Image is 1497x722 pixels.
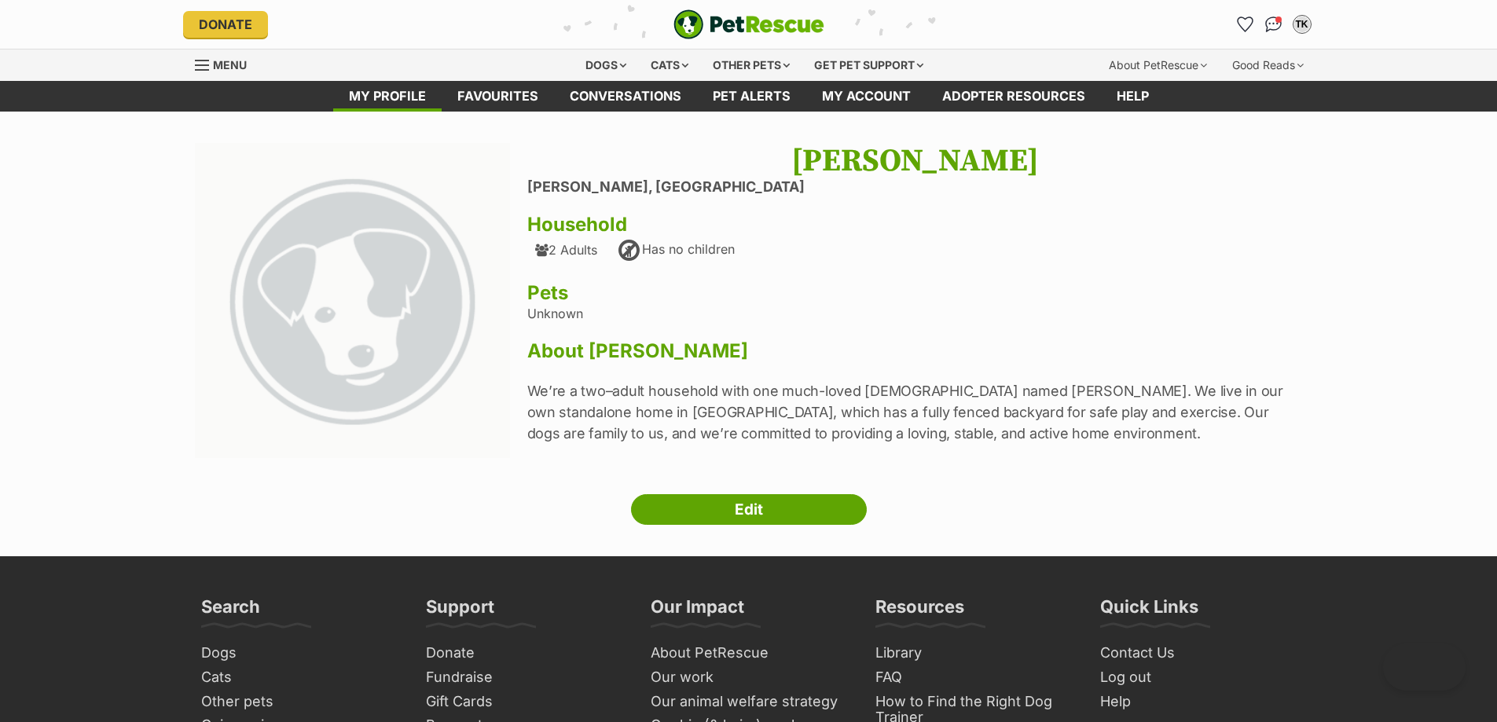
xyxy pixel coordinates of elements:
[673,9,824,39] img: logo-e224e6f780fb5917bec1dbf3a21bbac754714ae5b6737aabdf751b685950b380.svg
[527,380,1303,444] p: We’re a two–adult household with one much-loved [DEMOGRAPHIC_DATA] named [PERSON_NAME]. We live i...
[195,690,404,714] a: Other pets
[644,690,853,714] a: Our animal welfare strategy
[926,81,1101,112] a: Adopter resources
[1221,49,1315,81] div: Good Reads
[527,143,1303,179] h1: [PERSON_NAME]
[644,665,853,690] a: Our work
[806,81,926,112] a: My account
[213,58,247,71] span: Menu
[875,596,964,627] h3: Resources
[527,214,1303,236] h3: Household
[420,690,629,714] a: Gift Cards
[1098,49,1218,81] div: About PetRescue
[527,179,1303,196] li: [PERSON_NAME], [GEOGRAPHIC_DATA]
[673,9,824,39] a: PetRescue
[195,143,511,459] img: large_default-f37c3b2ddc539b7721ffdbd4c88987add89f2ef0fd77a71d0d44a6cf3104916e.png
[1294,16,1310,32] div: TK
[426,596,494,627] h3: Support
[442,81,554,112] a: Favourites
[1290,12,1315,37] button: My account
[1094,690,1303,714] a: Help
[527,143,1303,463] div: Unknown
[1265,16,1282,32] img: chat-41dd97257d64d25036548639549fe6c8038ab92f7586957e7f3b1b290dea8141.svg
[1233,12,1258,37] a: Favourites
[640,49,699,81] div: Cats
[201,596,260,627] h3: Search
[1094,641,1303,665] a: Contact Us
[644,641,853,665] a: About PetRescue
[1383,643,1466,691] iframe: Help Scout Beacon - Open
[1094,665,1303,690] a: Log out
[617,238,735,263] div: Has no children
[697,81,806,112] a: Pet alerts
[1233,12,1315,37] ul: Account quick links
[869,665,1078,690] a: FAQ
[869,641,1078,665] a: Library
[183,11,268,38] a: Donate
[333,81,442,112] a: My profile
[527,282,1303,304] h3: Pets
[527,340,1303,362] h3: About [PERSON_NAME]
[195,665,404,690] a: Cats
[574,49,637,81] div: Dogs
[631,494,867,526] a: Edit
[803,49,934,81] div: Get pet support
[651,596,744,627] h3: Our Impact
[420,641,629,665] a: Donate
[420,665,629,690] a: Fundraise
[195,49,258,78] a: Menu
[1261,12,1286,37] a: Conversations
[702,49,801,81] div: Other pets
[535,243,597,257] div: 2 Adults
[554,81,697,112] a: conversations
[195,641,404,665] a: Dogs
[1100,596,1198,627] h3: Quick Links
[1101,81,1165,112] a: Help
